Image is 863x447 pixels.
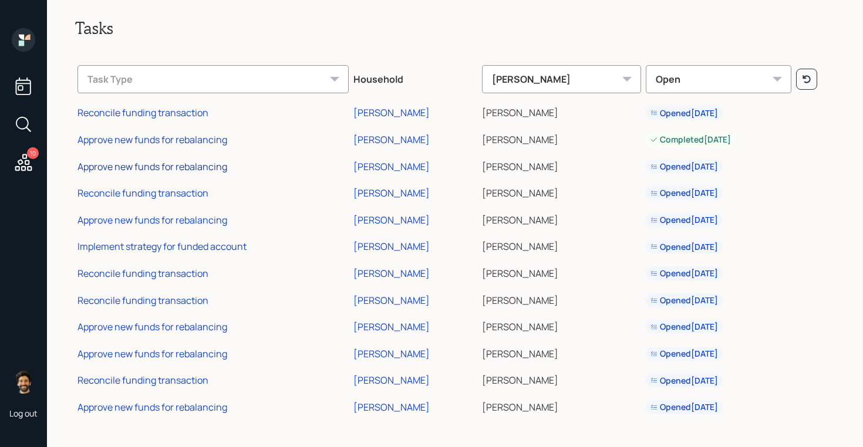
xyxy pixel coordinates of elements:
[353,240,430,253] div: [PERSON_NAME]
[77,65,349,93] div: Task Type
[77,401,227,414] div: Approve new funds for rebalancing
[353,267,430,280] div: [PERSON_NAME]
[650,321,718,333] div: Opened [DATE]
[480,151,643,178] td: [PERSON_NAME]
[646,65,791,93] div: Open
[480,232,643,259] td: [PERSON_NAME]
[480,365,643,392] td: [PERSON_NAME]
[650,294,718,306] div: Opened [DATE]
[480,205,643,232] td: [PERSON_NAME]
[480,178,643,205] td: [PERSON_NAME]
[480,392,643,419] td: [PERSON_NAME]
[27,147,39,159] div: 10
[77,267,208,280] div: Reconcile funding transaction
[482,65,641,93] div: [PERSON_NAME]
[353,374,430,387] div: [PERSON_NAME]
[480,311,643,338] td: [PERSON_NAME]
[650,107,718,119] div: Opened [DATE]
[353,106,430,119] div: [PERSON_NAME]
[650,134,731,145] div: Completed [DATE]
[353,401,430,414] div: [PERSON_NAME]
[75,18,835,38] h2: Tasks
[12,370,35,394] img: eric-schwartz-headshot.png
[650,375,718,387] div: Opened [DATE]
[480,285,643,312] td: [PERSON_NAME]
[353,214,430,226] div: [PERSON_NAME]
[351,57,480,98] th: Household
[353,160,430,173] div: [PERSON_NAME]
[650,241,718,253] div: Opened [DATE]
[77,160,227,173] div: Approve new funds for rebalancing
[77,374,208,387] div: Reconcile funding transaction
[9,408,38,419] div: Log out
[77,240,247,253] div: Implement strategy for funded account
[480,124,643,151] td: [PERSON_NAME]
[650,348,718,360] div: Opened [DATE]
[480,338,643,365] td: [PERSON_NAME]
[480,258,643,285] td: [PERSON_NAME]
[77,106,208,119] div: Reconcile funding transaction
[77,133,227,146] div: Approve new funds for rebalancing
[353,133,430,146] div: [PERSON_NAME]
[77,347,227,360] div: Approve new funds for rebalancing
[650,401,718,413] div: Opened [DATE]
[353,347,430,360] div: [PERSON_NAME]
[77,187,208,199] div: Reconcile funding transaction
[650,161,718,172] div: Opened [DATE]
[77,214,227,226] div: Approve new funds for rebalancing
[650,267,718,279] div: Opened [DATE]
[77,294,208,307] div: Reconcile funding transaction
[353,320,430,333] div: [PERSON_NAME]
[650,187,718,199] div: Opened [DATE]
[353,294,430,307] div: [PERSON_NAME]
[353,187,430,199] div: [PERSON_NAME]
[480,98,643,125] td: [PERSON_NAME]
[650,214,718,226] div: Opened [DATE]
[77,320,227,333] div: Approve new funds for rebalancing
